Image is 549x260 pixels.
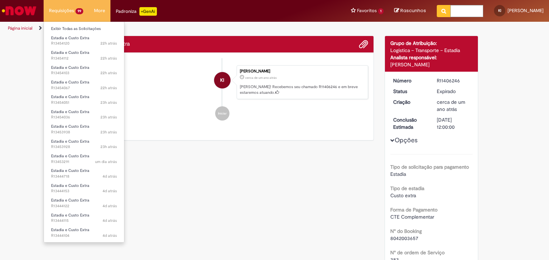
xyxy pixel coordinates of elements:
[51,168,89,173] span: Estadia e Custo Extra
[437,99,465,112] span: cerca de um ano atrás
[437,88,470,95] div: Expirado
[44,108,124,121] a: Aberto R13454036 : Estadia e Custo Extra
[437,5,451,17] button: Pesquisar
[44,21,124,243] ul: Requisições
[390,40,473,47] div: Grupo de Atribuição:
[498,8,501,13] span: KI
[44,49,124,62] a: Aberto R13454112 : Estadia e Custo Extra
[437,77,470,84] div: R11406246
[437,98,470,113] div: 20/04/2024 11:19:36
[51,129,117,135] span: R13453938
[390,164,469,170] b: Tipo de solicitação para pagamento
[359,40,368,49] button: Adicionar anexos
[390,214,434,220] span: CTE Complementar
[75,8,83,14] span: 99
[44,226,124,239] a: Aberto R13444104 : Estadia e Custo Extra
[51,198,89,203] span: Estadia e Custo Extra
[51,65,89,70] span: Estadia e Custo Extra
[76,65,368,100] li: Ketty Ivankio
[240,84,364,95] p: [PERSON_NAME]! Recebemos seu chamado R11406246 e em breve estaremos atuando.
[378,8,384,14] span: 1
[394,7,426,14] a: Rascunhos
[100,100,117,105] time: 27/08/2025 17:52:00
[8,25,33,31] a: Página inicial
[103,188,117,194] span: 4d atrás
[100,70,117,76] span: 22h atrás
[51,233,117,239] span: R13444104
[103,218,117,223] span: 4d atrás
[95,159,117,164] span: um dia atrás
[51,100,117,106] span: R13454051
[100,56,117,61] span: 22h atrás
[100,70,117,76] time: 27/08/2025 18:04:08
[100,56,117,61] time: 27/08/2025 18:07:15
[103,174,117,179] time: 25/08/2025 14:45:45
[390,47,473,54] div: Logistica – Transporte – Estadia
[220,72,224,89] span: KI
[357,7,377,14] span: Favoritos
[5,22,361,35] ul: Trilhas de página
[44,64,124,77] a: Aberto R13454103 : Estadia e Custo Extra
[51,109,89,114] span: Estadia e Custo Extra
[390,185,424,192] b: Tipo de estadia
[95,159,117,164] time: 27/08/2025 15:44:33
[1,4,38,18] img: ServiceNow
[51,35,89,41] span: Estadia e Custo Extra
[51,174,117,179] span: R13444718
[103,188,117,194] time: 25/08/2025 13:01:10
[437,99,465,112] time: 20/04/2024 11:19:36
[51,183,89,188] span: Estadia e Custo Extra
[51,56,117,61] span: R13454112
[51,159,117,165] span: R13453291
[100,144,117,149] time: 27/08/2025 17:27:22
[390,54,473,61] div: Analista responsável:
[44,241,124,254] a: Aberto R13444084 : Estadia e Custo Extra
[100,85,117,91] time: 27/08/2025 17:55:40
[100,129,117,135] span: 23h atrás
[388,98,432,106] dt: Criação
[116,7,157,16] div: Padroniza
[44,211,124,225] a: Aberto R13444115 : Estadia e Custo Extra
[51,80,89,85] span: Estadia e Custo Extra
[51,242,89,247] span: Estadia e Custo Extra
[388,116,432,131] dt: Conclusão Estimada
[51,50,89,55] span: Estadia e Custo Extra
[390,249,445,256] b: N° de ordem de Serviço
[44,123,124,136] a: Aberto R13453938 : Estadia e Custo Extra
[245,76,277,80] time: 20/04/2024 11:19:36
[51,41,117,46] span: R13454120
[388,77,432,84] dt: Número
[44,25,124,33] a: Exibir Todas as Solicitações
[390,228,422,234] b: N° do Booking
[44,152,124,165] a: Aberto R13453291 : Estadia e Custo Extra
[390,61,473,68] div: [PERSON_NAME]
[51,153,89,159] span: Estadia e Custo Extra
[100,114,117,120] time: 27/08/2025 17:47:17
[51,218,117,224] span: R13444115
[390,207,437,213] b: Forma de Pagamento
[400,7,426,14] span: Rascunhos
[51,85,117,91] span: R13454067
[388,88,432,95] dt: Status
[103,174,117,179] span: 4d atrás
[245,76,277,80] span: cerca de um ano atrás
[94,7,105,14] span: More
[240,69,364,73] div: [PERSON_NAME]
[103,233,117,238] span: 4d atrás
[44,93,124,106] a: Aberto R13454051 : Estadia e Custo Extra
[51,94,89,100] span: Estadia e Custo Extra
[390,192,416,199] span: Custo extra
[51,227,89,233] span: Estadia e Custo Extra
[51,203,117,209] span: R13444122
[51,70,117,76] span: R13454103
[44,182,124,195] a: Aberto R13444153 : Estadia e Custo Extra
[51,124,89,129] span: Estadia e Custo Extra
[76,58,368,128] ul: Histórico de tíquete
[100,129,117,135] time: 27/08/2025 17:29:11
[100,114,117,120] span: 23h atrás
[508,7,544,14] span: [PERSON_NAME]
[103,203,117,209] time: 25/08/2025 12:50:08
[103,218,117,223] time: 25/08/2025 12:47:29
[44,167,124,180] a: Aberto R13444718 : Estadia e Custo Extra
[51,114,117,120] span: R13454036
